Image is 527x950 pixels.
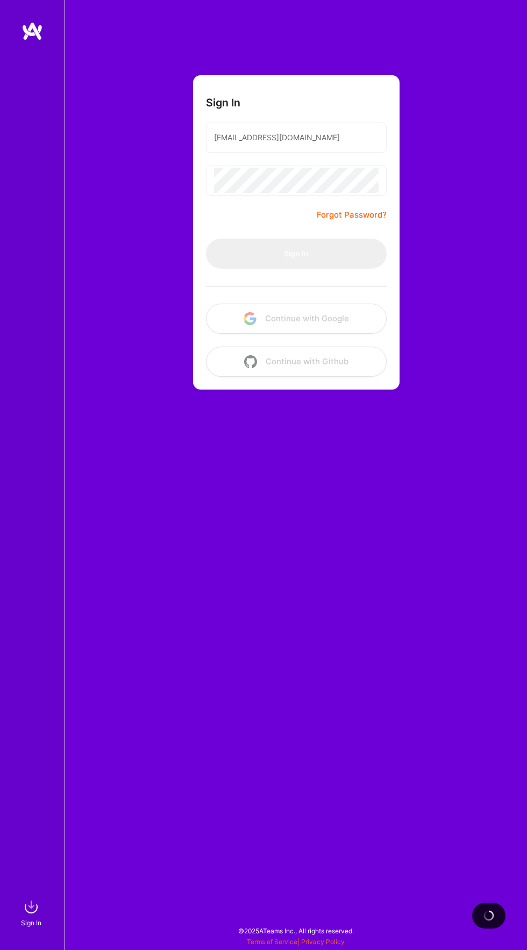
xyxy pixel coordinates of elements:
img: icon [244,355,257,368]
h3: Sign In [206,97,240,110]
a: Privacy Policy [301,938,345,946]
button: Continue with Github [206,347,387,377]
img: icon [244,312,257,325]
a: Terms of Service [247,938,297,946]
a: Forgot Password? [317,208,387,221]
img: loading [483,910,495,922]
a: sign inSign In [23,896,42,929]
img: sign in [20,896,42,918]
div: Sign In [21,918,41,929]
button: Continue with Google [206,304,387,334]
input: Email... [214,125,379,150]
img: logo [22,21,43,41]
span: | [247,938,345,946]
button: Sign In [206,239,387,269]
div: © 2025 ATeams Inc., All rights reserved. [65,918,527,945]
